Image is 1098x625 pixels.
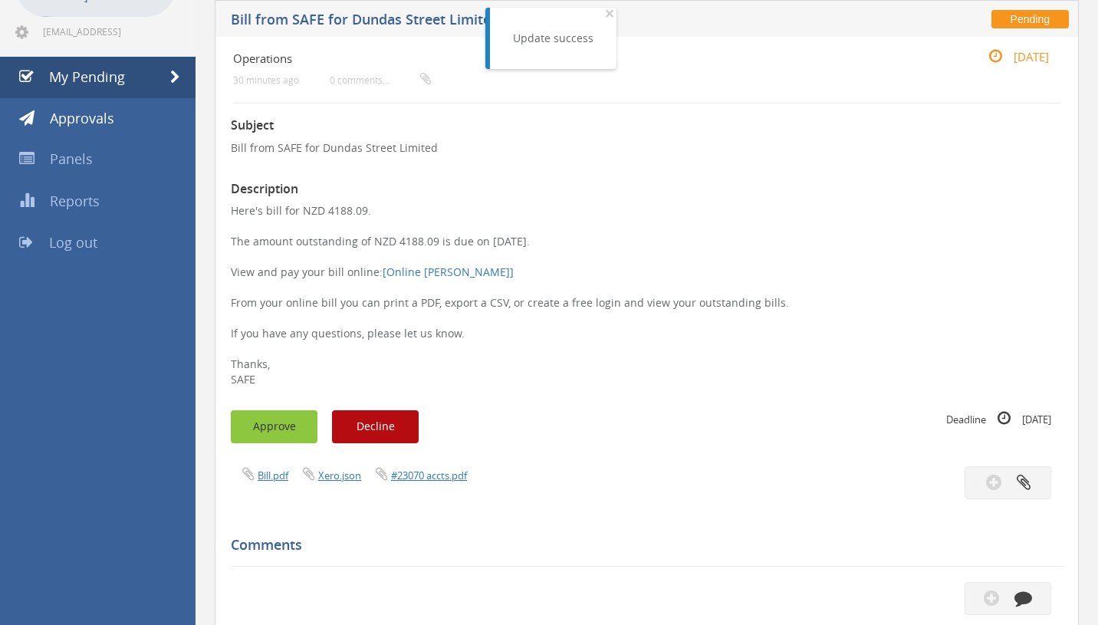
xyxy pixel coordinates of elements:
[391,469,467,482] a: #23070 accts.pdf
[258,469,288,482] a: Bill.pdf
[231,119,1063,133] h3: Subject
[513,31,593,46] div: Update success
[231,12,816,31] h5: Bill from SAFE for Dundas Street Limited
[231,410,317,443] button: Approve
[330,74,431,86] small: 0 comments...
[50,109,114,127] span: Approvals
[231,203,1063,387] p: Here's bill for NZD 4188.09. The amount outstanding of NZD 4188.09 is due on [DATE]. View and pay...
[50,150,93,168] span: Panels
[233,74,299,86] small: 30 minutes ago
[318,469,361,482] a: Xero.json
[383,265,514,279] a: [Online [PERSON_NAME]]
[231,140,1063,156] p: Bill from SAFE for Dundas Street Limited
[946,410,1051,427] small: Deadline [DATE]
[332,410,419,443] button: Decline
[231,538,1051,553] h5: Comments
[231,183,1063,196] h3: Description
[972,48,1049,65] small: [DATE]
[50,192,100,210] span: Reports
[991,10,1069,28] span: Pending
[43,25,173,38] span: [EMAIL_ADDRESS][DOMAIN_NAME]
[49,233,97,252] span: Log out
[49,67,125,86] span: My Pending
[233,52,922,65] h4: Operations
[605,2,614,24] span: ×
